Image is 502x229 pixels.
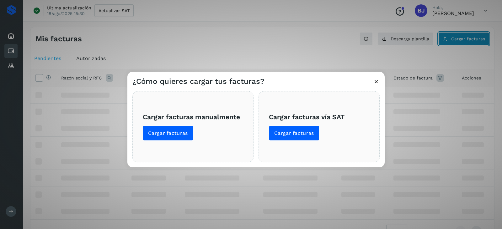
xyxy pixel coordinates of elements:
h3: ¿Cómo quieres cargar tus facturas? [132,77,264,86]
h3: Cargar facturas manualmente [143,113,243,120]
button: Cargar facturas [143,126,193,141]
span: Cargar facturas [274,130,314,137]
h3: Cargar facturas vía SAT [269,113,369,120]
span: Cargar facturas [148,130,188,137]
button: Cargar facturas [269,126,319,141]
